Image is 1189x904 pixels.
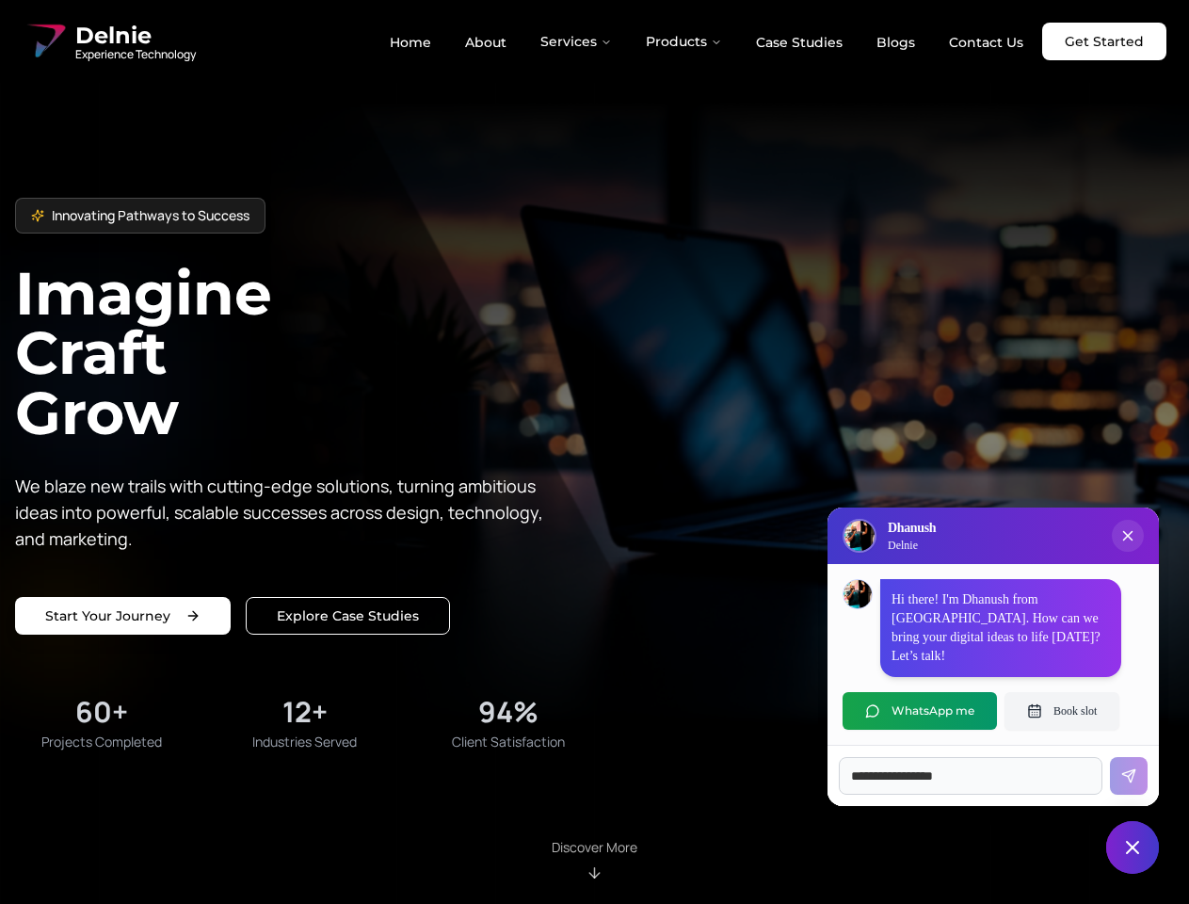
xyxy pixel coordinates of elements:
div: 94% [478,695,538,729]
button: Services [525,23,627,60]
a: Contact Us [934,26,1038,58]
h1: Imagine Craft Grow [15,264,595,442]
span: Innovating Pathways to Success [52,206,249,225]
nav: Main [375,23,1038,60]
a: Blogs [861,26,930,58]
img: Delnie Logo [844,521,875,551]
a: Start your project with us [15,597,231,635]
span: Industries Served [252,733,357,751]
div: Scroll to About section [552,838,637,881]
div: 60+ [75,695,128,729]
p: Hi there! I'm Dhanush from [GEOGRAPHIC_DATA]. How can we bring your digital ideas to life [DATE]?... [892,590,1110,666]
span: Projects Completed [41,733,162,751]
h3: Dhanush [888,519,936,538]
a: Explore our solutions [246,597,450,635]
button: Close chat popup [1112,520,1144,552]
a: Home [375,26,446,58]
span: Client Satisfaction [452,733,565,751]
div: 12+ [282,695,328,729]
span: Delnie [75,21,196,51]
a: Delnie Logo Full [23,19,196,64]
p: Delnie [888,538,936,553]
img: Dhanush [844,580,872,608]
a: Case Studies [741,26,858,58]
button: Close chat [1106,821,1159,874]
p: We blaze new trails with cutting-edge solutions, turning ambitious ideas into powerful, scalable ... [15,473,557,552]
span: Experience Technology [75,47,196,62]
a: About [450,26,522,58]
button: Book slot [1004,692,1119,730]
button: Products [631,23,737,60]
a: Get Started [1042,23,1166,60]
p: Discover More [552,838,637,857]
img: Delnie Logo [23,19,68,64]
button: WhatsApp me [843,692,997,730]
